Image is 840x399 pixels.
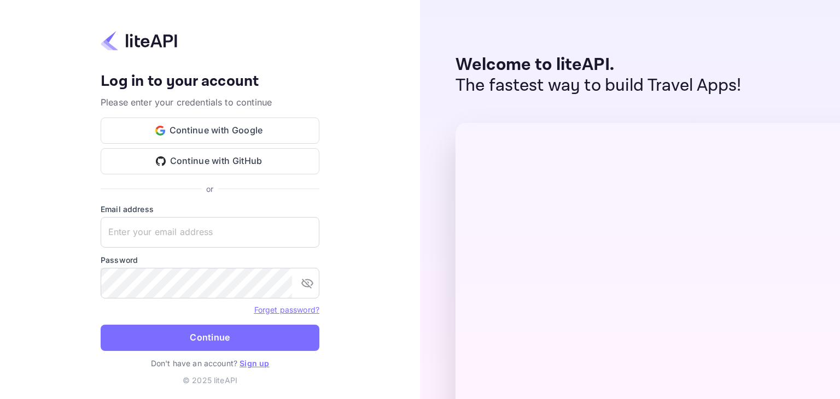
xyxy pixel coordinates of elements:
[456,55,742,75] p: Welcome to liteAPI.
[240,359,269,368] a: Sign up
[101,325,319,351] button: Continue
[101,96,319,109] p: Please enter your credentials to continue
[183,374,237,386] p: © 2025 liteAPI
[101,118,319,144] button: Continue with Google
[101,30,177,51] img: liteapi
[206,183,213,195] p: or
[101,357,319,369] p: Don't have an account?
[101,72,319,91] h4: Log in to your account
[456,75,742,96] p: The fastest way to build Travel Apps!
[101,203,319,215] label: Email address
[296,272,318,294] button: toggle password visibility
[254,304,319,315] a: Forget password?
[101,217,319,248] input: Enter your email address
[101,148,319,174] button: Continue with GitHub
[254,305,319,314] a: Forget password?
[101,254,319,266] label: Password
